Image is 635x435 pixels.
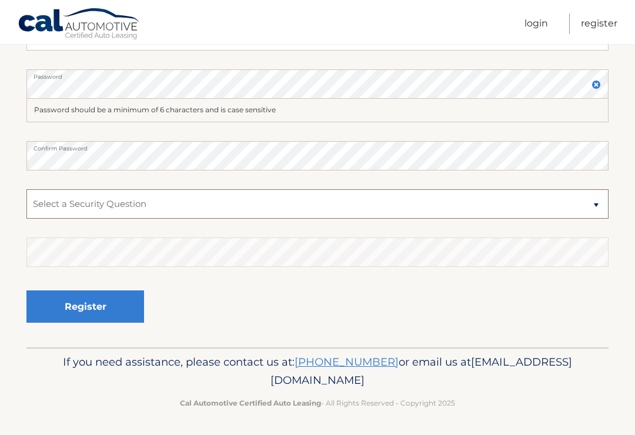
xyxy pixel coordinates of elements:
[524,14,548,34] a: Login
[26,99,609,122] div: Password should be a minimum of 6 characters and is case sensitive
[26,69,609,79] label: Password
[591,80,601,89] img: close.svg
[26,290,144,323] button: Register
[18,8,141,42] a: Cal Automotive
[295,355,399,369] a: [PHONE_NUMBER]
[44,397,591,409] p: - All Rights Reserved - Copyright 2025
[26,141,609,150] label: Confirm Password
[44,353,591,390] p: If you need assistance, please contact us at: or email us at
[581,14,617,34] a: Register
[180,399,321,407] strong: Cal Automotive Certified Auto Leasing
